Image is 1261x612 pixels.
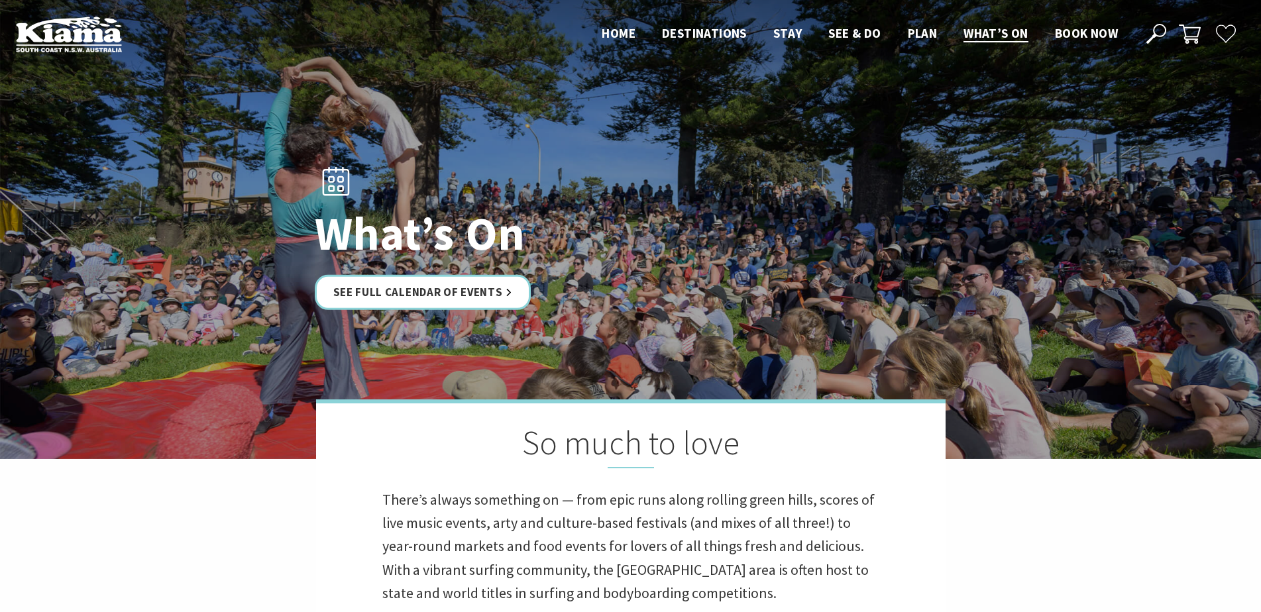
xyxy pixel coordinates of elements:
span: See & Do [828,25,881,41]
nav: Main Menu [588,23,1131,45]
h1: What’s On [315,208,689,259]
img: Kiama Logo [16,16,122,52]
span: Home [602,25,635,41]
a: See Full Calendar of Events [315,275,531,310]
span: What’s On [963,25,1028,41]
p: There’s always something on — from epic runs along rolling green hills, scores of live music even... [382,488,879,605]
span: Destinations [662,25,747,41]
span: Plan [908,25,938,41]
h2: So much to love [382,423,879,468]
span: Stay [773,25,802,41]
span: Book now [1055,25,1118,41]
